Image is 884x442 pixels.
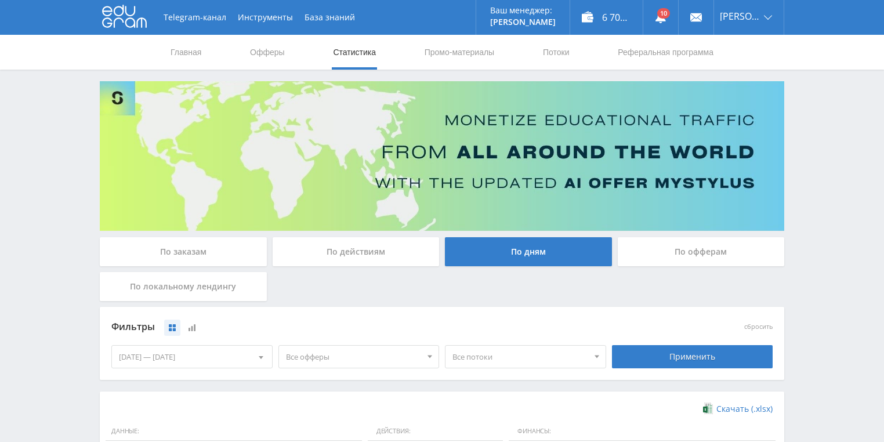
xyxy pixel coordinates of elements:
[703,403,713,414] img: xlsx
[111,318,606,336] div: Фильтры
[445,237,612,266] div: По дням
[542,35,571,70] a: Потоки
[509,422,776,441] span: Финансы:
[106,422,362,441] span: Данные:
[332,35,377,70] a: Статистика
[273,237,440,266] div: По действиям
[703,403,773,415] a: Скачать (.xlsx)
[716,404,773,414] span: Скачать (.xlsx)
[452,346,588,368] span: Все потоки
[618,237,785,266] div: По офферам
[617,35,715,70] a: Реферальная программа
[490,17,556,27] p: [PERSON_NAME]
[423,35,495,70] a: Промо-материалы
[744,323,773,331] button: сбросить
[720,12,760,21] span: [PERSON_NAME]
[112,346,272,368] div: [DATE] — [DATE]
[100,81,784,231] img: Banner
[286,346,422,368] span: Все офферы
[490,6,556,15] p: Ваш менеджер:
[100,272,267,301] div: По локальному лендингу
[100,237,267,266] div: По заказам
[169,35,202,70] a: Главная
[368,422,503,441] span: Действия:
[612,345,773,368] div: Применить
[249,35,286,70] a: Офферы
